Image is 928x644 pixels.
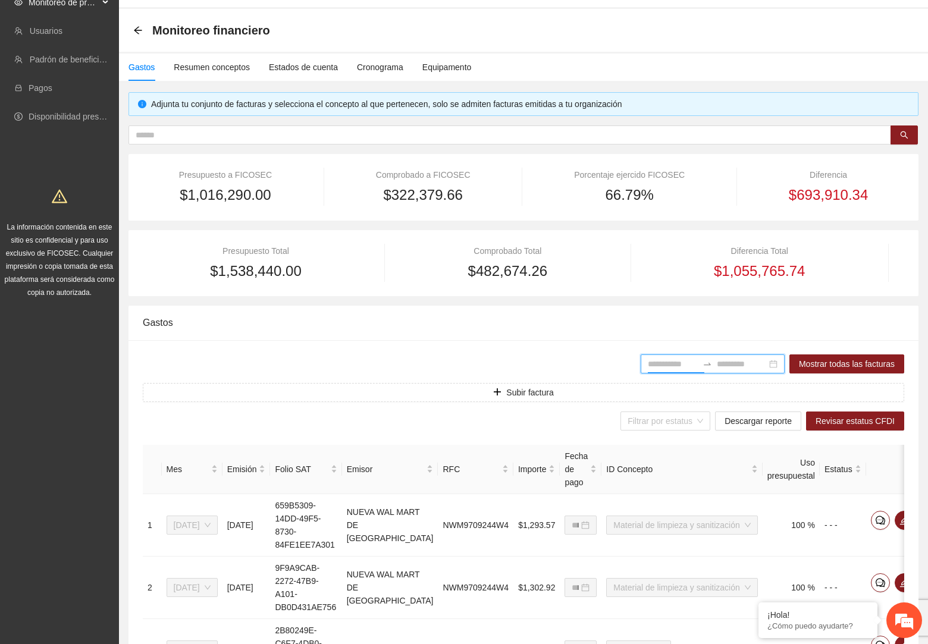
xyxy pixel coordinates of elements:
td: 100 % [763,494,820,557]
div: Gastos [143,306,904,340]
td: 659B5309-14DD-49F5-8730-84FE1EE7A301 [270,494,341,557]
span: edit [895,516,913,525]
button: comment [871,511,890,530]
div: Presupuesto a FICOSEC [143,168,308,181]
span: $1,055,765.74 [714,260,805,282]
div: Comprobado Total [400,244,615,257]
span: plus [493,388,501,397]
button: search [891,125,918,144]
div: Comprobado a FICOSEC [340,168,506,181]
span: comment [871,516,889,525]
td: NWM9709244W4 [438,557,513,619]
a: Pagos [29,83,52,93]
td: 9F9A9CAB-2272-47B9-A101-DB0D431AE756 [270,557,341,619]
div: Estados de cuenta [269,61,338,74]
div: Back [133,26,143,36]
button: plusSubir factura [143,383,904,402]
span: Fecha de pago [565,450,588,489]
span: Estatus [824,463,852,476]
span: Folio SAT [275,463,328,476]
span: edit [895,578,913,588]
a: Disponibilidad presupuestal [29,112,130,121]
td: - - - [820,557,866,619]
th: Uso presupuestal [763,445,820,494]
span: Revisar estatus CFDI [816,414,895,428]
p: ¿Cómo puedo ayudarte? [767,621,869,630]
td: [DATE] [222,494,271,557]
th: ID Concepto [601,445,762,494]
th: Emisor [342,445,438,494]
div: Gastos [128,61,155,74]
span: Descargar reporte [725,414,792,428]
th: Estatus [820,445,866,494]
th: Emisión [222,445,271,494]
button: comment [871,573,890,592]
th: Folio SAT [270,445,341,494]
td: $1,302.92 [513,557,560,619]
span: Importe [518,463,546,476]
div: Minimizar ventana de chat en vivo [195,6,224,34]
td: NUEVA WAL MART DE [GEOGRAPHIC_DATA] [342,494,438,557]
span: $482,674.26 [468,260,547,282]
button: edit [895,511,914,530]
td: 100 % [763,557,820,619]
button: Descargar reporte [715,411,801,431]
span: $1,016,290.00 [180,184,271,206]
span: RFC [443,463,500,476]
span: Mes [167,463,209,476]
span: 66.79% [605,184,653,206]
th: RFC [438,445,513,494]
div: Diferencia Total [647,244,873,257]
div: Diferencia [753,168,904,181]
td: - - - [820,494,866,557]
span: info-circle [138,100,146,108]
span: Emisor [347,463,425,476]
span: $1,538,440.00 [210,260,301,282]
span: to [703,359,712,369]
th: Mes [162,445,222,494]
span: search [900,131,908,140]
div: Adjunta tu conjunto de facturas y selecciona el concepto al que pertenecen, solo se admiten factu... [151,98,909,111]
span: ID Concepto [606,463,748,476]
div: Equipamento [422,61,472,74]
div: Presupuesto Total [143,244,369,257]
th: Fecha de pago [560,445,601,494]
span: Material de limpieza y sanitización [613,579,750,596]
td: NWM9709244W4 [438,494,513,557]
div: Porcentaje ejercido FICOSEC [538,168,721,181]
span: Monitoreo financiero [152,21,270,40]
td: $1,293.57 [513,494,560,557]
button: Revisar estatus CFDI [806,411,904,431]
span: Material de limpieza y sanitización [613,516,750,534]
td: [DATE] [222,557,271,619]
span: Julio 2025 [174,516,211,534]
a: Padrón de beneficiarios [30,55,117,64]
span: swap-right [703,359,712,369]
span: La información contenida en este sitio es confidencial y para uso exclusivo de FICOSEC. Cualquier... [5,223,115,297]
span: $322,379.66 [383,184,462,206]
span: arrow-left [133,26,143,35]
td: 1 [143,494,162,557]
span: warning [52,189,67,204]
div: Resumen conceptos [174,61,250,74]
span: Subir factura [506,386,553,399]
span: Emisión [227,463,257,476]
div: ¡Hola! [767,610,869,620]
span: $693,910.34 [789,184,868,206]
div: Chatee con nosotros ahora [62,61,200,76]
td: NUEVA WAL MART DE [GEOGRAPHIC_DATA] [342,557,438,619]
td: 2 [143,557,162,619]
span: comment [871,578,889,588]
div: Cronograma [357,61,403,74]
th: Importe [513,445,560,494]
button: edit [895,573,914,592]
span: Estamos en línea. [69,159,164,279]
button: Mostrar todas las facturas [789,354,904,373]
span: Julio 2025 [174,579,211,596]
textarea: Escriba su mensaje y pulse “Intro” [6,325,227,366]
span: Mostrar todas las facturas [799,357,895,370]
a: Usuarios [30,26,62,36]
